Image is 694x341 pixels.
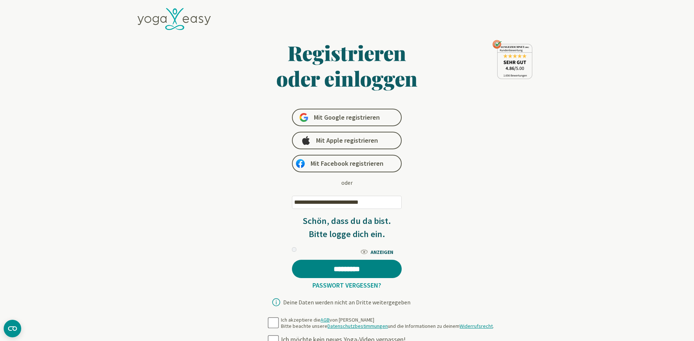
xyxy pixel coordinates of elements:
[311,159,383,168] span: Mit Facebook registrieren
[316,136,378,145] span: Mit Apple registrieren
[459,323,493,329] a: Widerrufsrecht
[292,155,402,172] a: Mit Facebook registrieren
[292,132,402,149] a: Mit Apple registrieren
[281,317,494,330] div: Ich akzeptiere die von [PERSON_NAME] Bitte beachte unsere und die Informationen zu deinem .
[206,40,489,91] h1: Registrieren oder einloggen
[360,247,402,256] span: ANZEIGEN
[320,316,330,323] a: AGB
[292,214,402,241] h3: Schön, dass du da bist. Bitte logge dich ein.
[327,323,388,329] a: Datenschutzbestimmungen
[292,109,402,126] a: Mit Google registrieren
[283,299,410,305] div: Deine Daten werden nicht an Dritte weitergegeben
[4,320,21,337] button: CMP-Widget öffnen
[314,113,380,122] span: Mit Google registrieren
[492,40,532,79] img: ausgezeichnet_seal.png
[310,281,384,289] a: Passwort vergessen?
[341,178,353,187] div: oder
